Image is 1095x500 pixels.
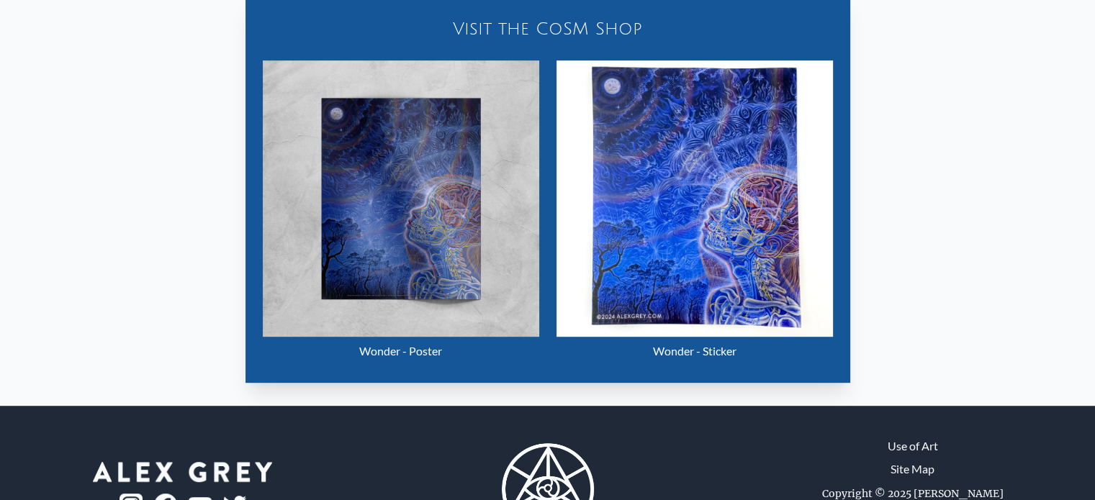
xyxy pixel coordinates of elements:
[556,60,833,337] img: Wonder - Sticker
[254,6,842,52] a: Visit the CoSM Shop
[263,60,539,365] a: Wonder - Poster
[263,337,539,365] div: Wonder - Poster
[888,437,938,455] a: Use of Art
[556,60,833,365] a: Wonder - Sticker
[891,460,934,478] a: Site Map
[556,337,833,365] div: Wonder - Sticker
[263,60,539,337] img: Wonder - Poster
